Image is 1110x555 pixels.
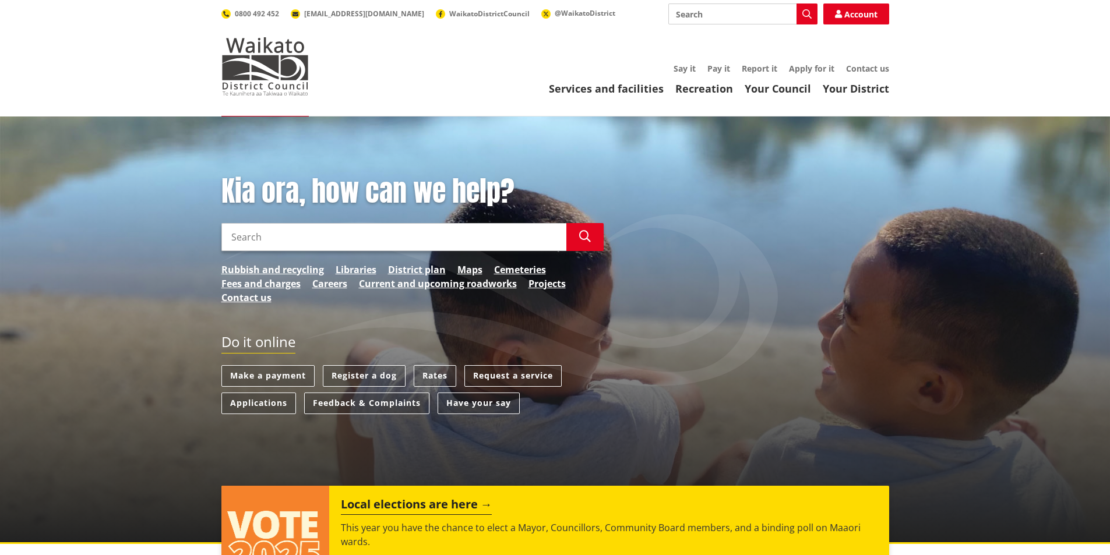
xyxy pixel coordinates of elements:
[304,9,424,19] span: [EMAIL_ADDRESS][DOMAIN_NAME]
[341,497,492,515] h2: Local elections are here
[745,82,811,96] a: Your Council
[336,263,376,277] a: Libraries
[304,393,429,414] a: Feedback & Complaints
[823,82,889,96] a: Your District
[789,63,834,74] a: Apply for it
[846,63,889,74] a: Contact us
[742,63,777,74] a: Report it
[494,263,546,277] a: Cemeteries
[312,277,347,291] a: Careers
[449,9,530,19] span: WaikatoDistrictCouncil
[221,393,296,414] a: Applications
[436,9,530,19] a: WaikatoDistrictCouncil
[341,521,877,549] p: This year you have the chance to elect a Mayor, Councillors, Community Board members, and a bindi...
[221,223,566,251] input: Search input
[541,8,615,18] a: @WaikatoDistrict
[414,365,456,387] a: Rates
[675,82,733,96] a: Recreation
[823,3,889,24] a: Account
[359,277,517,291] a: Current and upcoming roadworks
[668,3,817,24] input: Search input
[221,263,324,277] a: Rubbish and recycling
[221,37,309,96] img: Waikato District Council - Te Kaunihera aa Takiwaa o Waikato
[291,9,424,19] a: [EMAIL_ADDRESS][DOMAIN_NAME]
[707,63,730,74] a: Pay it
[323,365,406,387] a: Register a dog
[221,365,315,387] a: Make a payment
[221,9,279,19] a: 0800 492 452
[235,9,279,19] span: 0800 492 452
[221,175,604,208] h1: Kia ora, how can we help?
[221,334,295,354] h2: Do it online
[555,8,615,18] span: @WaikatoDistrict
[549,82,664,96] a: Services and facilities
[528,277,566,291] a: Projects
[464,365,562,387] a: Request a service
[457,263,482,277] a: Maps
[221,277,301,291] a: Fees and charges
[221,291,272,305] a: Contact us
[438,393,520,414] a: Have your say
[388,263,446,277] a: District plan
[674,63,696,74] a: Say it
